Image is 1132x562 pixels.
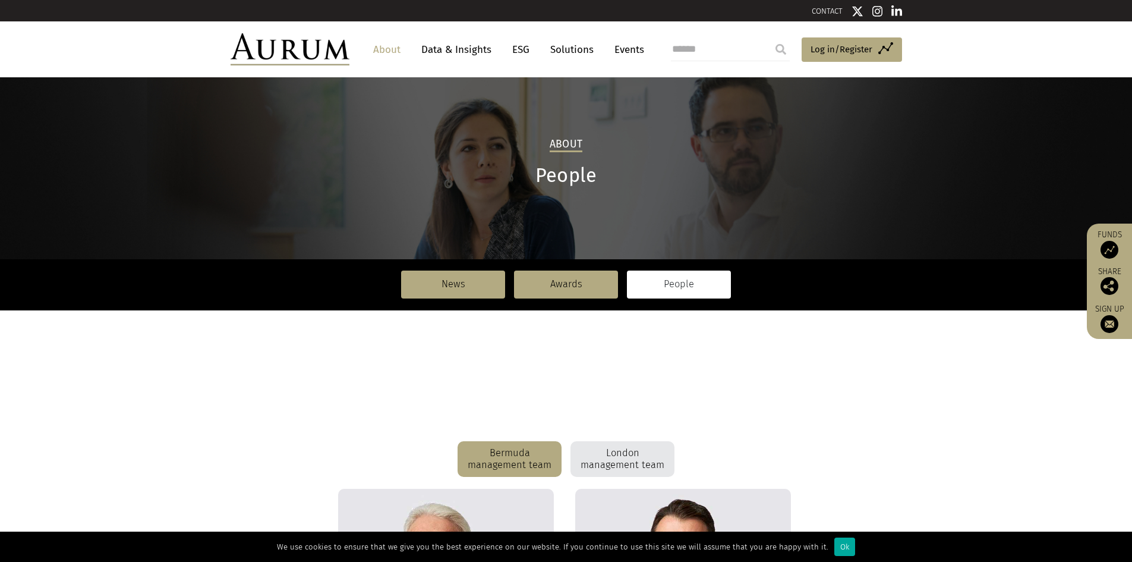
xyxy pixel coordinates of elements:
a: People [627,271,731,298]
h2: About [550,138,582,152]
img: Linkedin icon [891,5,902,17]
img: Instagram icon [872,5,883,17]
img: Aurum [231,33,349,65]
input: Submit [769,37,793,61]
div: London management team [570,441,674,477]
h1: People [231,164,902,187]
a: Events [608,39,644,61]
a: Funds [1093,230,1126,259]
a: News [401,271,505,298]
img: Twitter icon [852,5,863,17]
img: Sign up to our newsletter [1101,315,1118,333]
span: Log in/Register [811,42,872,56]
a: Data & Insights [415,39,497,61]
a: Awards [514,271,618,298]
div: Share [1093,268,1126,295]
a: ESG [506,39,535,61]
img: Access Funds [1101,241,1118,259]
a: Solutions [544,39,600,61]
div: Ok [834,538,855,556]
a: Sign up [1093,304,1126,333]
img: Share this post [1101,277,1118,295]
a: About [367,39,406,61]
a: CONTACT [812,7,843,15]
a: Log in/Register [802,37,902,62]
div: Bermuda management team [458,441,562,477]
